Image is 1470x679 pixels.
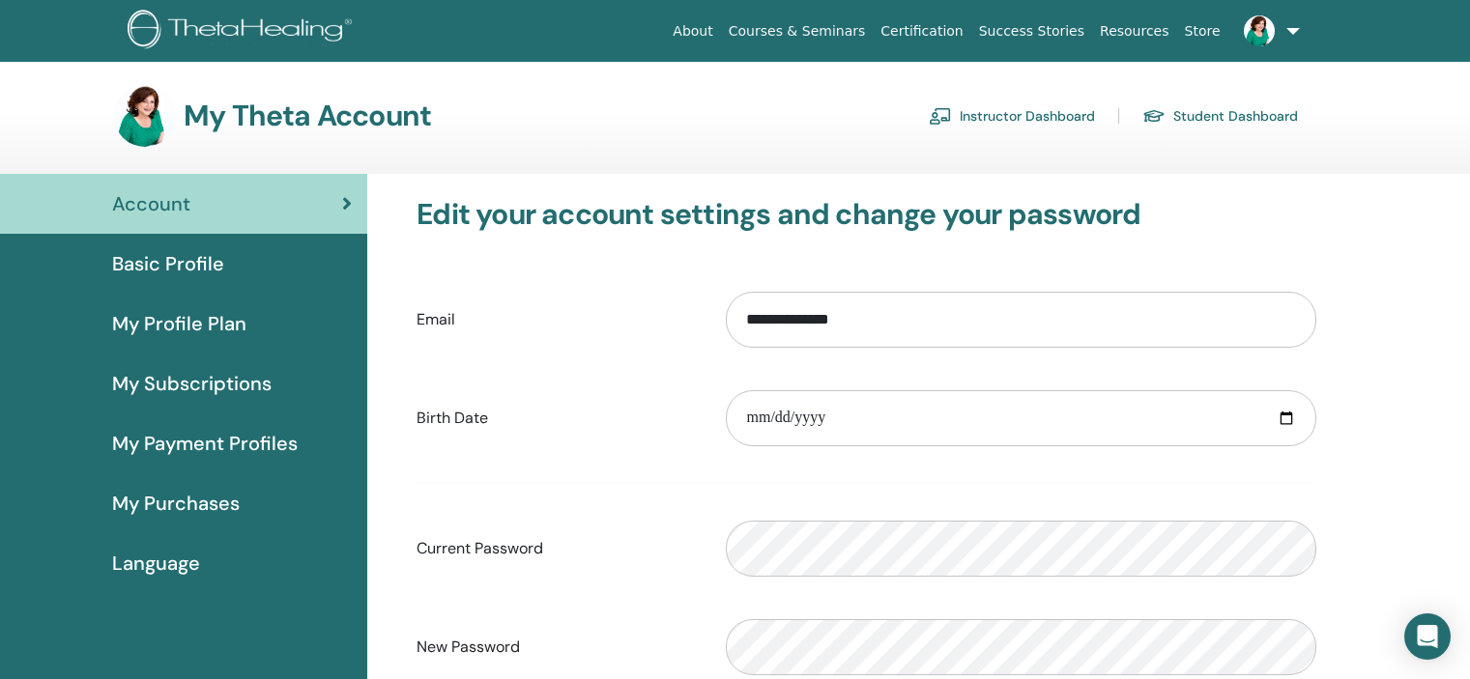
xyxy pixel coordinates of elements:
label: Current Password [402,530,711,567]
label: New Password [402,629,711,665]
img: default.jpg [114,85,176,147]
span: My Profile Plan [112,309,246,338]
a: Success Stories [971,14,1092,49]
a: Instructor Dashboard [929,100,1095,131]
a: Courses & Seminars [721,14,874,49]
img: logo.png [128,10,359,53]
img: graduation-cap.svg [1142,108,1166,125]
a: Certification [873,14,970,49]
a: About [665,14,720,49]
div: Open Intercom Messenger [1404,613,1451,660]
a: Student Dashboard [1142,100,1298,131]
span: My Subscriptions [112,369,272,398]
span: My Payment Profiles [112,429,298,458]
span: My Purchases [112,489,240,518]
span: Basic Profile [112,249,224,278]
label: Birth Date [402,400,711,437]
img: default.jpg [1244,15,1275,46]
img: chalkboard-teacher.svg [929,107,952,125]
a: Resources [1092,14,1177,49]
span: Language [112,549,200,578]
label: Email [402,301,711,338]
span: Account [112,189,190,218]
h3: Edit your account settings and change your password [417,197,1316,232]
a: Store [1177,14,1228,49]
h3: My Theta Account [184,99,431,133]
